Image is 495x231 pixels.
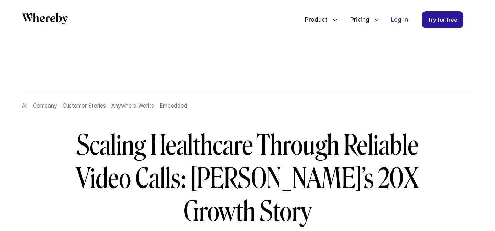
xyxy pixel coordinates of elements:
[385,12,414,28] a: Log in
[159,102,187,109] a: Embedded
[22,13,68,27] a: Whereby
[422,11,463,28] a: Try for free
[298,8,329,31] span: Product
[49,129,445,228] h1: Scaling Healthcare Through Reliable Video Calls: [PERSON_NAME]’s 20X Growth Story
[63,102,106,109] a: Customer Stories
[111,102,154,109] a: Anywhere Works
[33,102,57,109] a: Company
[343,8,371,31] span: Pricing
[22,13,68,24] svg: Whereby
[22,102,27,109] a: All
